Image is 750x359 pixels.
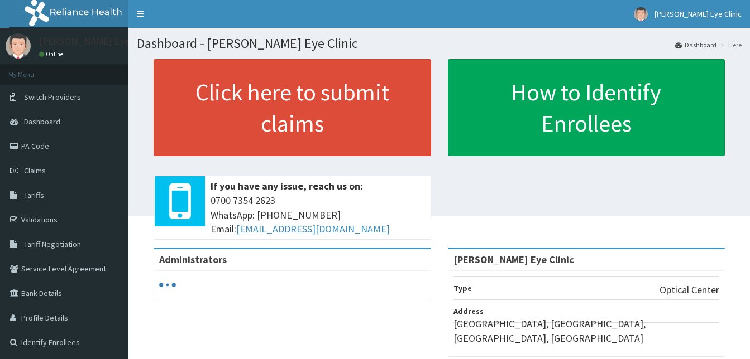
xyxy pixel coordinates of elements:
[660,283,719,297] p: Optical Center
[211,193,426,236] span: 0700 7354 2623 WhatsApp: [PHONE_NUMBER] Email:
[634,7,648,21] img: User Image
[39,50,66,58] a: Online
[24,190,44,200] span: Tariffs
[211,179,363,192] b: If you have any issue, reach us on:
[154,59,431,156] a: Click here to submit claims
[236,222,390,235] a: [EMAIL_ADDRESS][DOMAIN_NAME]
[453,306,484,316] b: Address
[453,317,720,345] p: [GEOGRAPHIC_DATA], [GEOGRAPHIC_DATA], [GEOGRAPHIC_DATA], [GEOGRAPHIC_DATA]
[448,59,725,156] a: How to Identify Enrollees
[159,276,176,293] svg: audio-loading
[24,239,81,249] span: Tariff Negotiation
[24,92,81,102] span: Switch Providers
[453,283,472,293] b: Type
[24,117,60,127] span: Dashboard
[655,9,742,19] span: [PERSON_NAME] Eye Clinic
[453,253,574,266] strong: [PERSON_NAME] Eye Clinic
[137,36,742,51] h1: Dashboard - [PERSON_NAME] Eye Clinic
[718,40,742,50] li: Here
[24,166,46,176] span: Claims
[159,253,227,266] b: Administrators
[39,36,156,46] p: [PERSON_NAME] Eye Clinic
[6,33,31,59] img: User Image
[675,40,716,50] a: Dashboard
